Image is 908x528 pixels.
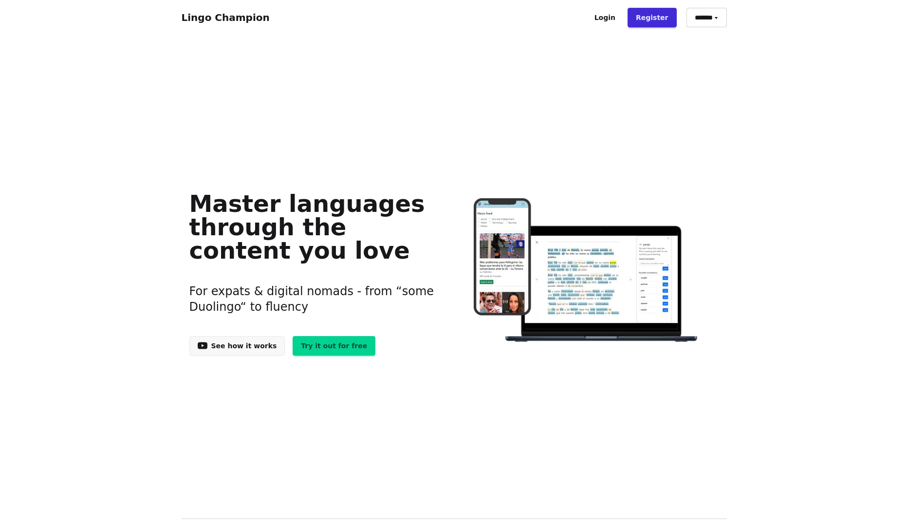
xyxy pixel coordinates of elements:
[189,336,285,356] a: See how it works
[189,272,439,326] h3: For expats & digital nomads - from “some Duolingo“ to fluency
[182,12,270,23] a: Lingo Champion
[454,198,719,344] img: Learn languages online
[293,336,375,356] a: Try it out for free
[628,8,677,27] a: Register
[189,192,439,262] h1: Master languages through the content you love
[586,8,624,27] a: Login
